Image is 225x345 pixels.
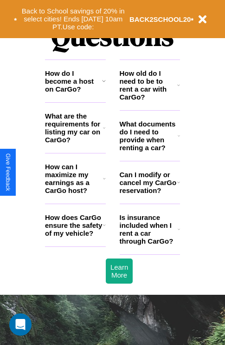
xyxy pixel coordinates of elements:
h3: How old do I need to be to rent a car with CarGo? [120,69,178,101]
h3: What are the requirements for listing my car on CarGo? [45,112,103,144]
h3: Can I modify or cancel my CarGo reservation? [120,171,177,194]
h3: How does CarGo ensure the safety of my vehicle? [45,213,103,237]
h3: How can I maximize my earnings as a CarGo host? [45,163,103,194]
div: Open Intercom Messenger [9,313,32,336]
h3: Is insurance included when I rent a car through CarGo? [120,213,178,245]
b: BACK2SCHOOL20 [129,15,191,23]
button: Learn More [106,259,133,284]
h3: What documents do I need to provide when renting a car? [120,120,178,152]
h3: How do I become a host on CarGo? [45,69,102,93]
div: Give Feedback [5,153,11,191]
button: Back to School savings of 20% in select cities! Ends [DATE] 10am PT.Use code: [17,5,129,33]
